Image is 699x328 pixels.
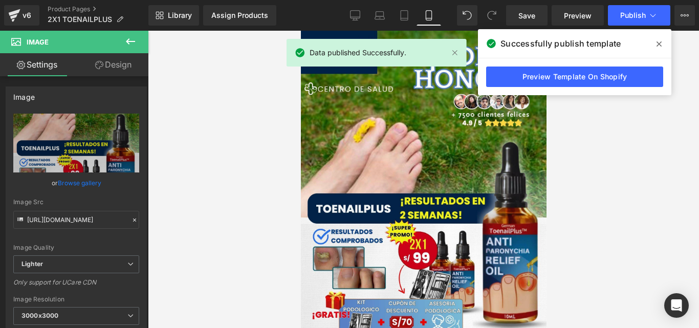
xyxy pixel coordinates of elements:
[13,244,139,251] div: Image Quality
[343,5,367,26] a: Desktop
[13,278,139,293] div: Only support for UCare CDN
[58,174,101,192] a: Browse gallery
[620,11,646,19] span: Publish
[20,9,33,22] div: v6
[552,5,604,26] a: Preview
[13,87,35,101] div: Image
[518,10,535,21] span: Save
[4,5,39,26] a: v6
[457,5,477,26] button: Undo
[664,293,689,318] div: Open Intercom Messenger
[482,5,502,26] button: Redo
[211,11,268,19] div: Assign Products
[367,5,392,26] a: Laptop
[148,5,199,26] a: New Library
[564,10,592,21] span: Preview
[21,260,43,268] b: Lighter
[21,312,58,319] b: 3000x3000
[13,199,139,206] div: Image Src
[417,5,441,26] a: Mobile
[76,53,150,76] a: Design
[27,38,49,46] span: Image
[674,5,695,26] button: More
[48,15,112,24] span: 2X1 TOENAILPLUS
[13,296,139,303] div: Image Resolution
[168,11,192,20] span: Library
[48,5,148,13] a: Product Pages
[500,37,621,50] span: Successfully publish template
[13,178,139,188] div: or
[392,5,417,26] a: Tablet
[486,67,663,87] a: Preview Template On Shopify
[13,211,139,229] input: Link
[310,47,406,58] span: Data published Successfully.
[608,5,670,26] button: Publish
